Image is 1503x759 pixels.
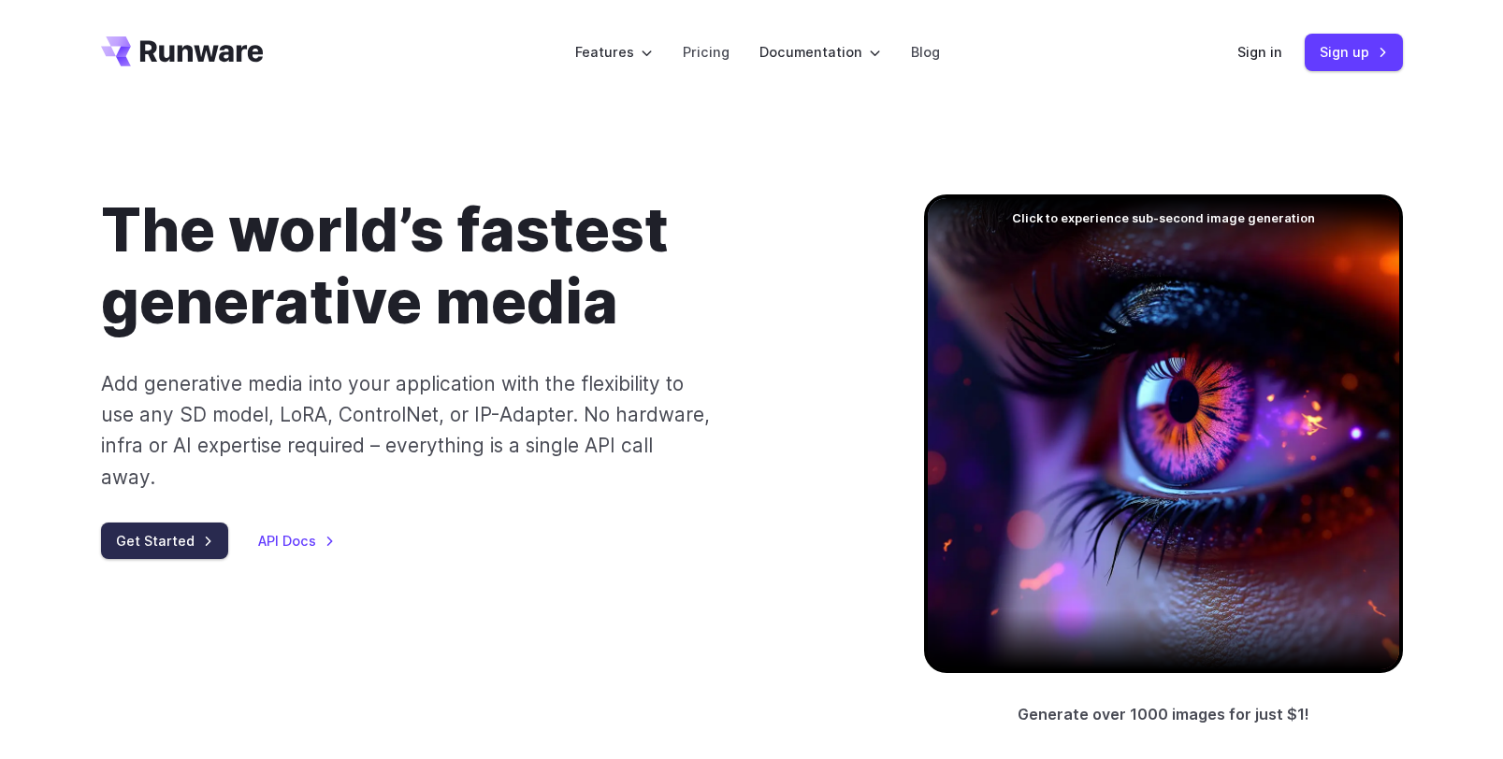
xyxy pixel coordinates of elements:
a: Blog [911,41,940,63]
h1: The world’s fastest generative media [101,194,864,338]
label: Documentation [759,41,881,63]
a: Sign in [1237,41,1282,63]
p: Add generative media into your application with the flexibility to use any SD model, LoRA, Contro... [101,368,712,493]
a: Go to / [101,36,264,66]
a: Sign up [1305,34,1403,70]
a: Pricing [683,41,730,63]
p: Generate over 1000 images for just $1! [1018,703,1309,727]
a: API Docs [258,530,335,551]
a: Get Started [101,523,228,559]
label: Features [575,41,653,63]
